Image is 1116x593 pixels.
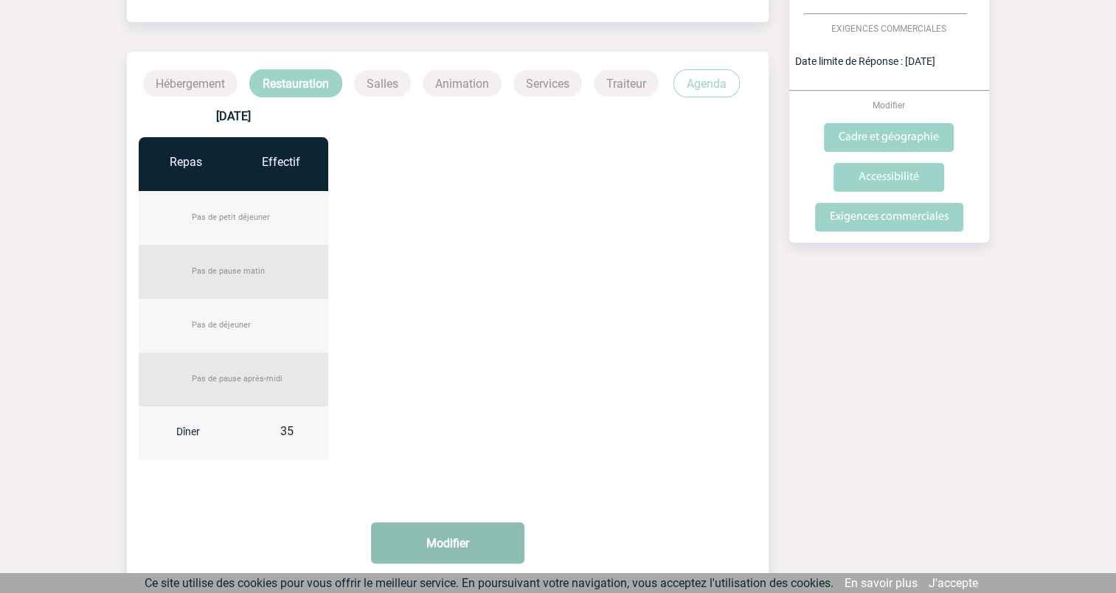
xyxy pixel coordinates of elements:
p: Animation [423,70,502,97]
p: Hébergement [143,70,238,97]
div: Repas [139,155,234,169]
span: Dîner [176,426,200,437]
a: J'accepte [929,576,978,590]
input: Accessibilité [833,163,944,192]
a: En savoir plus [845,576,918,590]
span: Ce site utilise des cookies pour vous offrir le meilleur service. En poursuivant votre navigation... [145,576,833,590]
p: Services [513,70,582,97]
input: Exigences commerciales [815,203,963,232]
p: Traiteur [594,70,659,97]
input: Cadre et géographie [824,123,954,152]
span: Date limite de Réponse : [DATE] [795,55,935,67]
p: Salles [354,70,411,97]
span: Pas de pause après-midi [192,374,283,384]
p: Agenda [673,69,740,97]
span: Pas de déjeuner [192,320,251,330]
p: Restauration [249,69,342,97]
span: Modifier [873,100,905,111]
span: EXIGENCES COMMERCIALES [831,24,946,34]
button: Modifier [371,522,524,563]
b: [DATE] [216,109,251,123]
span: 35 [280,424,294,438]
span: Pas de pause matin [192,266,265,276]
span: Pas de petit déjeuner [192,212,270,222]
div: Effectif [233,155,328,169]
